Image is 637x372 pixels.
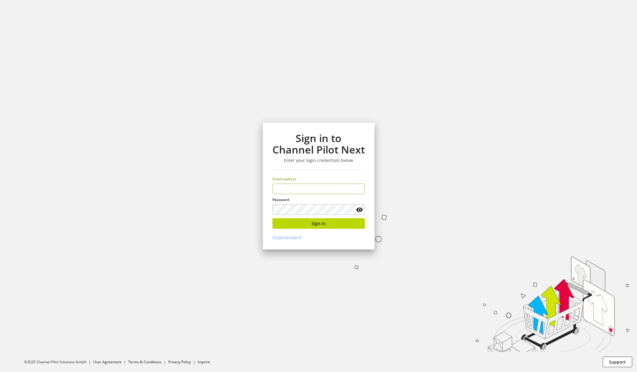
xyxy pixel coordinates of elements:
[603,357,632,367] button: Support
[272,132,365,156] h1: Sign in to Channel Pilot Next
[272,197,289,202] span: Password
[128,359,161,364] a: Terms & Conditions
[272,176,296,181] span: Email address
[272,218,365,229] button: Sign in
[24,359,93,365] li: ©2025 Channel Pilot Solutions GmbH
[93,359,121,364] a: User Agreement
[272,234,302,240] a: Forgot password?
[198,359,210,364] a: Imprint
[168,359,191,364] a: Privacy Policy
[312,220,325,227] span: Sign in
[272,158,365,163] h3: Enter your login credentials below
[609,359,626,365] span: Support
